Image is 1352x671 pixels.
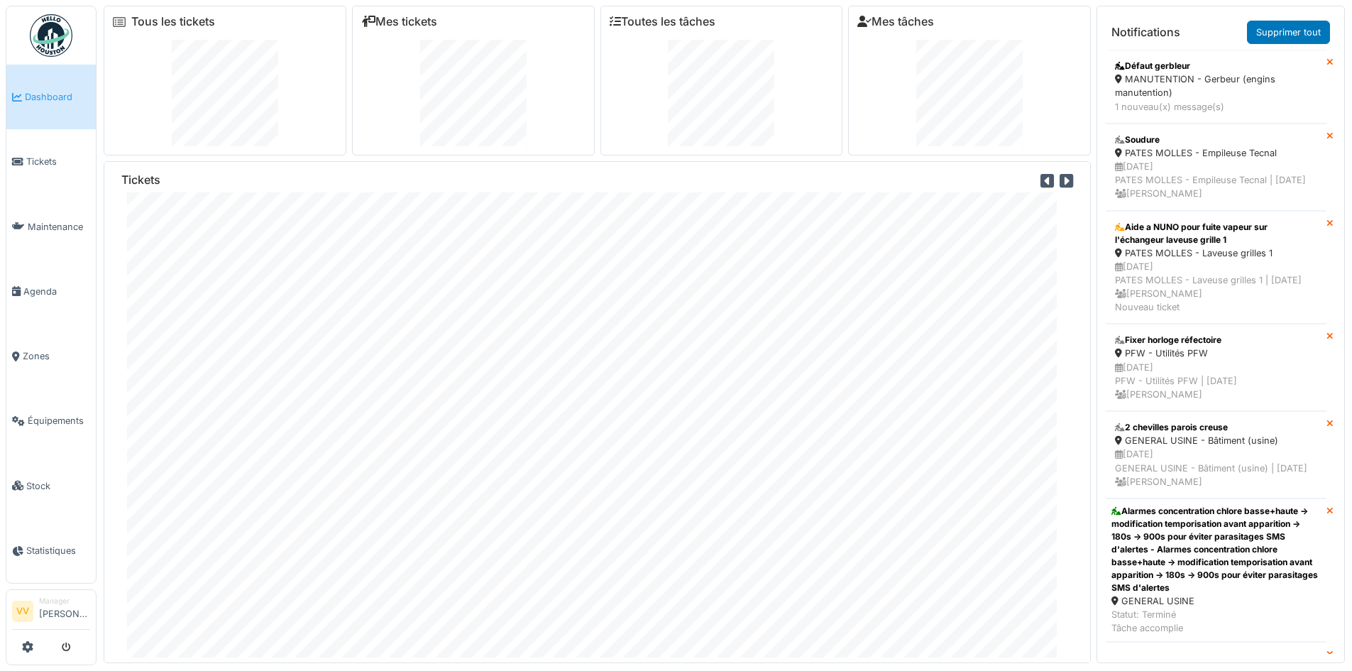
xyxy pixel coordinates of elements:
[6,65,96,129] a: Dashboard
[1111,594,1321,608] div: GENERAL USINE
[23,285,90,298] span: Agenda
[28,220,90,234] span: Maintenance
[28,414,90,427] span: Équipements
[1115,652,1317,665] div: Achat du chauffe-eau
[1106,211,1326,324] a: Aide a NUNO pour fuite vapeur sur l'échangeur laveuse grille 1 PATES MOLLES - Laveuse grilles 1 [...
[121,173,160,187] h6: Tickets
[6,454,96,518] a: Stock
[39,596,90,606] div: Manager
[1115,133,1317,146] div: Soudure
[30,14,72,57] img: Badge_color-CXgf-gQk.svg
[857,15,934,28] a: Mes tâches
[39,596,90,626] li: [PERSON_NAME]
[12,596,90,630] a: VV Manager[PERSON_NAME]
[1111,608,1321,635] div: Statut: Terminé Tâche accomplie
[6,259,96,324] a: Agenda
[361,15,437,28] a: Mes tickets
[1111,26,1180,39] h6: Notifications
[26,479,90,493] span: Stock
[1106,50,1326,124] a: Défaut gerbleur MANUTENTION - Gerbeur (engins manutention) 1 nouveau(x) message(s)
[1106,124,1326,211] a: Soudure PATES MOLLES - Empileuse Tecnal [DATE]PATES MOLLES - Empileuse Tecnal | [DATE] [PERSON_NAME]
[1115,347,1317,360] div: PFW - Utilités PFW
[1115,334,1317,347] div: Fixer horloge réfectoire
[1115,421,1317,434] div: 2 chevilles parois creuse
[6,518,96,583] a: Statistiques
[1106,411,1326,498] a: 2 chevilles parois creuse GENERAL USINE - Bâtiment (usine) [DATE]GENERAL USINE - Bâtiment (usine)...
[1247,21,1330,44] a: Supprimer tout
[1115,447,1317,489] div: [DATE] GENERAL USINE - Bâtiment (usine) | [DATE] [PERSON_NAME]
[1115,246,1317,260] div: PATES MOLLES - Laveuse grilles 1
[1115,221,1317,246] div: Aide a NUNO pour fuite vapeur sur l'échangeur laveuse grille 1
[1115,146,1317,160] div: PATES MOLLES - Empileuse Tecnal
[6,195,96,259] a: Maintenance
[25,90,90,104] span: Dashboard
[1106,324,1326,411] a: Fixer horloge réfectoire PFW - Utilités PFW [DATE]PFW - Utilités PFW | [DATE] [PERSON_NAME]
[1115,60,1317,72] div: Défaut gerbleur
[610,15,715,28] a: Toutes les tâches
[1115,100,1317,114] div: 1 nouveau(x) message(s)
[1115,361,1317,402] div: [DATE] PFW - Utilités PFW | [DATE] [PERSON_NAME]
[1106,498,1326,642] a: Alarmes concentration chlore basse+haute -> modification temporisation avant apparition -> 180s -...
[12,601,33,622] li: VV
[1115,72,1317,99] div: MANUTENTION - Gerbeur (engins manutention)
[1111,505,1321,594] div: Alarmes concentration chlore basse+haute -> modification temporisation avant apparition -> 180s -...
[6,324,96,388] a: Zones
[6,129,96,194] a: Tickets
[131,15,215,28] a: Tous les tickets
[1115,260,1317,315] div: [DATE] PATES MOLLES - Laveuse grilles 1 | [DATE] [PERSON_NAME] Nouveau ticket
[23,349,90,363] span: Zones
[26,155,90,168] span: Tickets
[1115,434,1317,447] div: GENERAL USINE - Bâtiment (usine)
[26,544,90,557] span: Statistiques
[6,388,96,453] a: Équipements
[1115,160,1317,201] div: [DATE] PATES MOLLES - Empileuse Tecnal | [DATE] [PERSON_NAME]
